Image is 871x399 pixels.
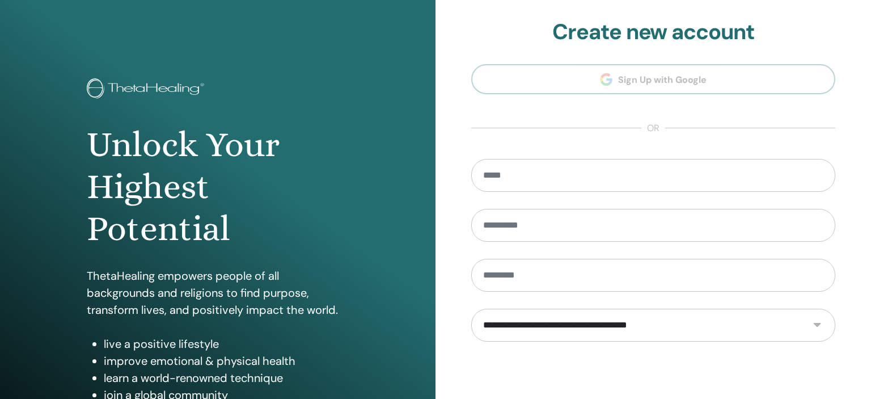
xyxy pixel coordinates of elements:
[641,121,665,135] span: or
[104,369,349,387] li: learn a world-renowned technique
[471,19,835,45] h2: Create new account
[87,124,349,250] h1: Unlock Your Highest Potential
[104,352,349,369] li: improve emotional & physical health
[104,335,349,352] li: live a positive lifestyle
[87,267,349,318] p: ThetaHealing empowers people of all backgrounds and religions to find purpose, transform lives, a...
